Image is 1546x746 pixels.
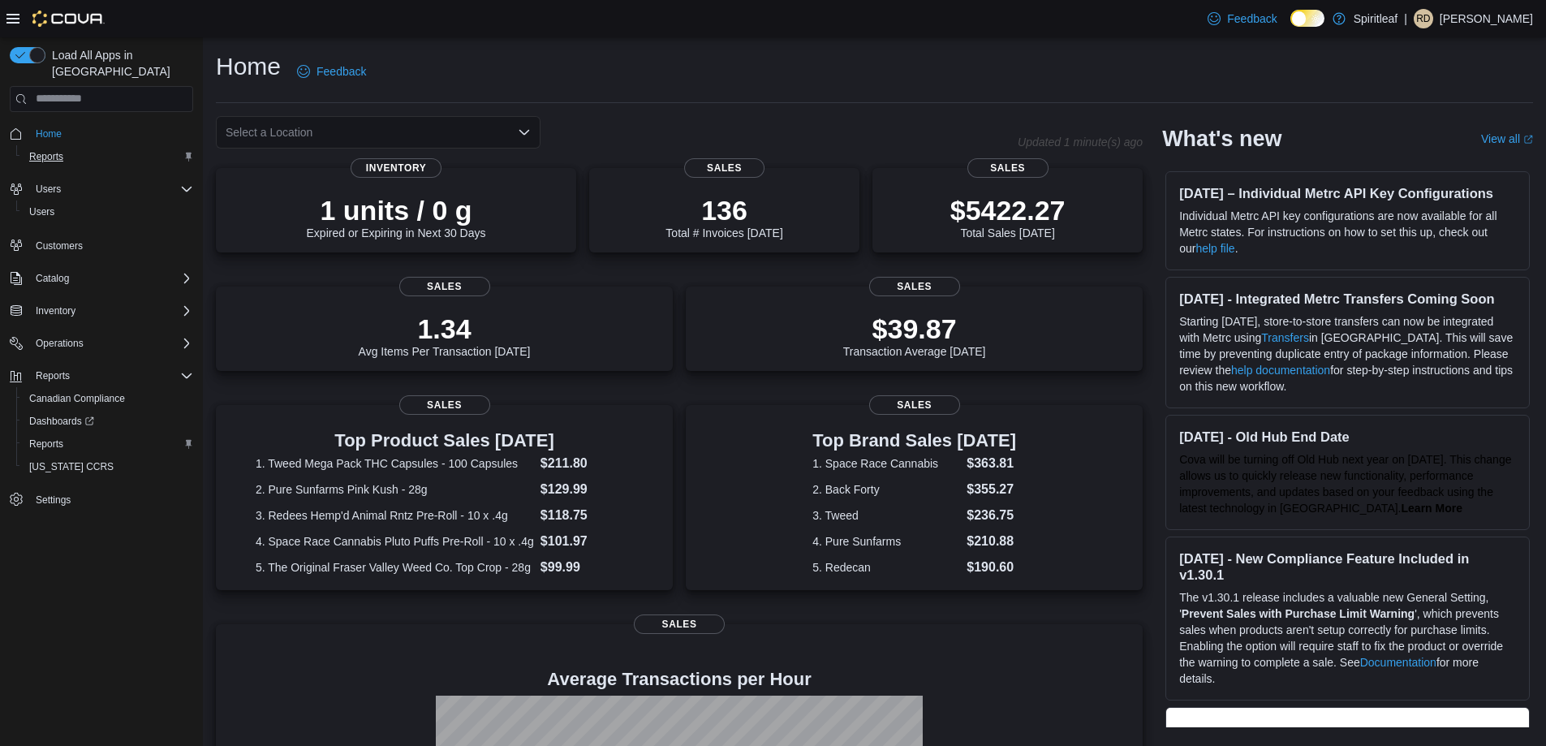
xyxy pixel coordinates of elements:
[812,481,960,498] dt: 2. Back Forty
[216,50,281,83] h1: Home
[540,454,633,473] dd: $211.80
[1018,136,1143,149] p: Updated 1 minute(s) ago
[3,233,200,257] button: Customers
[812,455,960,472] dt: 1. Space Race Cannabis
[967,454,1016,473] dd: $363.81
[29,392,125,405] span: Canadian Compliance
[351,158,441,178] span: Inventory
[29,269,193,288] span: Catalog
[1402,502,1462,515] a: Learn More
[634,614,725,634] span: Sales
[36,127,62,140] span: Home
[3,488,200,511] button: Settings
[29,123,193,144] span: Home
[359,313,531,345] p: 1.34
[29,366,76,386] button: Reports
[812,507,960,524] dt: 3. Tweed
[3,267,200,290] button: Catalog
[1440,9,1533,28] p: [PERSON_NAME]
[16,201,200,223] button: Users
[1261,331,1309,344] a: Transfers
[518,126,531,139] button: Open list of options
[1162,126,1281,152] h2: What's new
[1290,10,1324,27] input: Dark Mode
[36,369,70,382] span: Reports
[23,389,131,408] a: Canadian Compliance
[1414,9,1433,28] div: Ravi D
[3,364,200,387] button: Reports
[843,313,986,345] p: $39.87
[29,301,193,321] span: Inventory
[29,124,68,144] a: Home
[359,313,531,358] div: Avg Items Per Transaction [DATE]
[16,410,200,433] a: Dashboards
[540,506,633,525] dd: $118.75
[23,389,193,408] span: Canadian Compliance
[23,457,120,476] a: [US_STATE] CCRS
[256,481,534,498] dt: 2. Pure Sunfarms Pink Kush - 28g
[869,395,960,415] span: Sales
[3,300,200,322] button: Inventory
[256,507,534,524] dt: 3. Redees Hemp'd Animal Rntz Pre-Roll - 10 x .4g
[29,460,114,473] span: [US_STATE] CCRS
[36,304,75,317] span: Inventory
[317,63,366,80] span: Feedback
[29,366,193,386] span: Reports
[1360,656,1436,669] a: Documentation
[1179,429,1516,445] h3: [DATE] - Old Hub End Date
[967,558,1016,577] dd: $190.60
[36,272,69,285] span: Catalog
[869,277,960,296] span: Sales
[29,150,63,163] span: Reports
[540,532,633,551] dd: $101.97
[3,332,200,355] button: Operations
[1231,364,1330,377] a: help documentation
[16,455,200,478] button: [US_STATE] CCRS
[29,236,89,256] a: Customers
[3,122,200,145] button: Home
[1195,242,1234,255] a: help file
[812,533,960,550] dt: 4. Pure Sunfarms
[256,431,633,451] h3: Top Product Sales [DATE]
[23,147,70,166] a: Reports
[1354,9,1397,28] p: Spiritleaf
[1404,9,1407,28] p: |
[29,179,193,199] span: Users
[399,277,490,296] span: Sales
[399,395,490,415] span: Sales
[1179,313,1516,395] p: Starting [DATE], store-to-store transfers can now be integrated with Metrc using in [GEOGRAPHIC_D...
[1182,607,1415,620] strong: Prevent Sales with Purchase Limit Warning
[29,438,63,451] span: Reports
[256,455,534,472] dt: 1. Tweed Mega Pack THC Capsules - 100 Capsules
[1179,185,1516,201] h3: [DATE] – Individual Metrc API Key Configurations
[29,334,193,353] span: Operations
[32,11,105,27] img: Cova
[23,412,101,431] a: Dashboards
[16,433,200,455] button: Reports
[843,313,986,358] div: Transaction Average [DATE]
[229,670,1130,689] h4: Average Transactions per Hour
[950,194,1066,226] p: $5422.27
[23,412,193,431] span: Dashboards
[23,434,70,454] a: Reports
[665,194,782,226] p: 136
[812,431,1016,451] h3: Top Brand Sales [DATE]
[23,147,193,166] span: Reports
[1227,11,1277,27] span: Feedback
[1179,291,1516,307] h3: [DATE] - Integrated Metrc Transfers Coming Soon
[36,494,71,507] span: Settings
[950,194,1066,239] div: Total Sales [DATE]
[29,205,54,218] span: Users
[665,194,782,239] div: Total # Invoices [DATE]
[812,559,960,576] dt: 5. Redecan
[1201,2,1283,35] a: Feedback
[23,202,61,222] a: Users
[967,532,1016,551] dd: $210.88
[29,334,90,353] button: Operations
[16,145,200,168] button: Reports
[29,415,94,428] span: Dashboards
[291,55,373,88] a: Feedback
[29,490,77,510] a: Settings
[45,47,193,80] span: Load All Apps in [GEOGRAPHIC_DATA]
[36,337,84,350] span: Operations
